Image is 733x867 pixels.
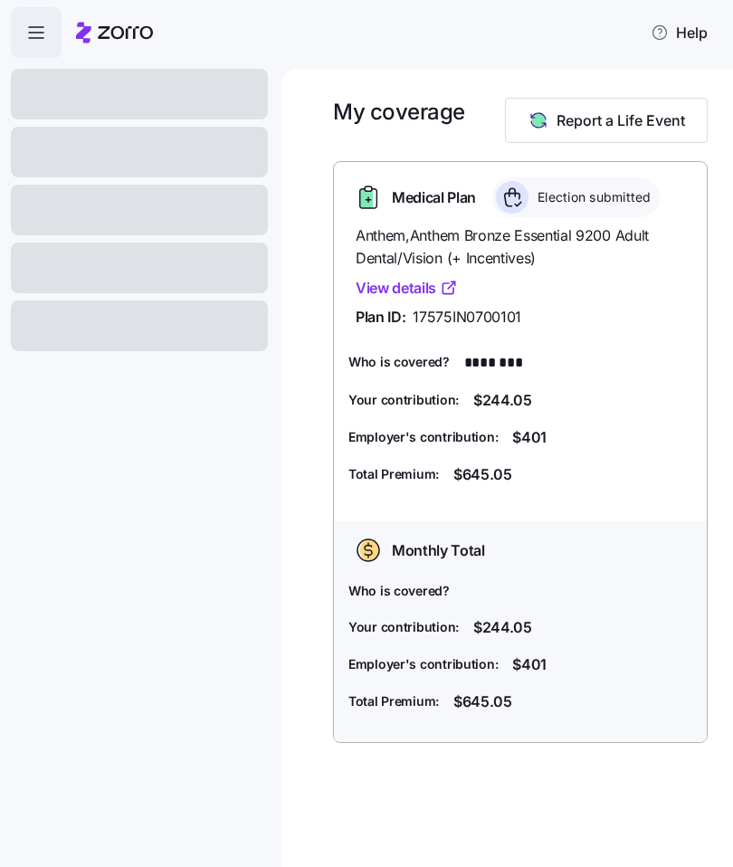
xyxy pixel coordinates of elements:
span: Employer's contribution: [348,655,498,673]
span: $645.05 [453,463,512,486]
h1: My coverage [333,98,465,126]
span: Help [651,22,708,43]
span: Who is covered? [348,582,450,600]
span: $244.05 [473,389,532,412]
span: Medical Plan [392,186,476,209]
span: Election submitted [532,188,652,206]
button: Help [636,14,722,51]
span: Total Premium: [348,692,439,710]
button: Report a Life Event [505,98,708,143]
span: Anthem , Anthem Bronze Essential 9200 Adult Dental/Vision (+ Incentives) [356,224,685,270]
span: $645.05 [453,691,512,713]
span: Monthly Total [392,539,485,562]
span: Your contribution: [348,391,459,409]
a: View details [356,277,458,300]
span: Plan ID: [356,306,405,329]
span: 17575IN0700101 [413,306,521,329]
span: Your contribution: [348,618,459,636]
span: Total Premium: [348,465,439,483]
span: $401 [512,426,547,449]
span: Who is covered? [348,353,450,371]
span: Report a Life Event [557,110,685,131]
span: $244.05 [473,616,532,639]
span: $401 [512,653,547,676]
span: Employer's contribution: [348,428,498,446]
